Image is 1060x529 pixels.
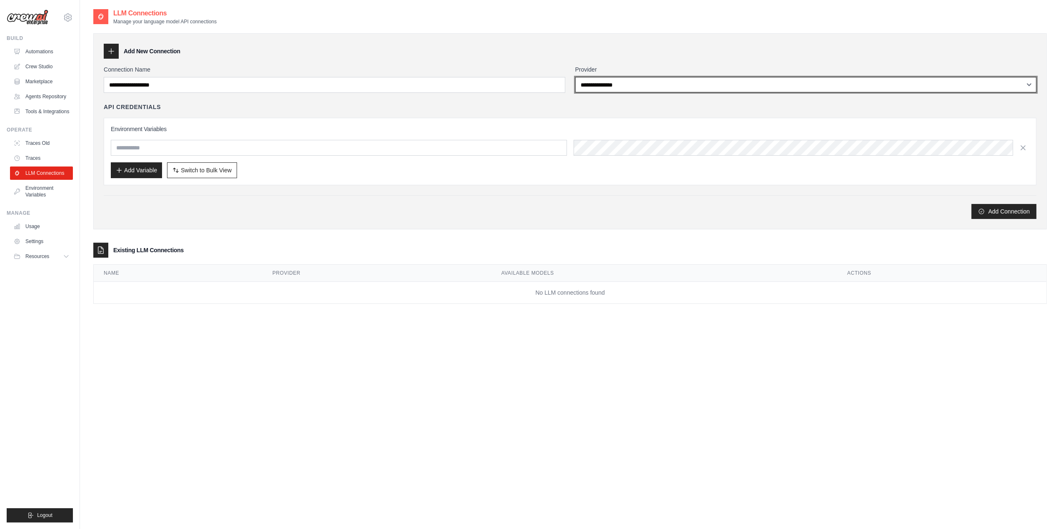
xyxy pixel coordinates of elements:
[7,210,73,216] div: Manage
[10,137,73,150] a: Traces Old
[111,125,1029,133] h3: Environment Variables
[10,105,73,118] a: Tools & Integrations
[10,60,73,73] a: Crew Studio
[181,166,232,174] span: Switch to Bulk View
[7,127,73,133] div: Operate
[7,35,73,42] div: Build
[10,220,73,233] a: Usage
[575,65,1037,74] label: Provider
[10,45,73,58] a: Automations
[837,265,1046,282] th: Actions
[7,10,48,25] img: Logo
[10,75,73,88] a: Marketplace
[104,103,161,111] h4: API Credentials
[10,181,73,201] a: Environment Variables
[113,18,217,25] p: Manage your language model API connections
[94,265,262,282] th: Name
[104,65,565,74] label: Connection Name
[111,162,162,178] button: Add Variable
[94,282,1046,304] td: No LLM connections found
[113,8,217,18] h2: LLM Connections
[10,151,73,165] a: Traces
[7,508,73,522] button: Logout
[124,47,180,55] h3: Add New Connection
[25,253,49,260] span: Resources
[262,265,491,282] th: Provider
[10,166,73,180] a: LLM Connections
[10,235,73,248] a: Settings
[113,246,184,254] h3: Existing LLM Connections
[491,265,837,282] th: Available Models
[971,204,1036,219] button: Add Connection
[10,90,73,103] a: Agents Repository
[167,162,237,178] button: Switch to Bulk View
[37,512,52,519] span: Logout
[10,250,73,263] button: Resources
